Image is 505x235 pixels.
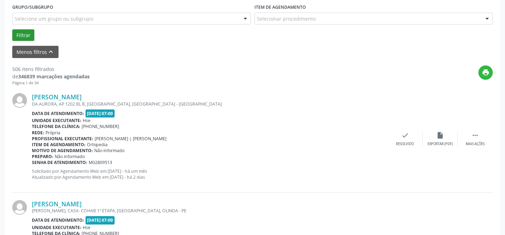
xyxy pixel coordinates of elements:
span: Não informado [55,154,85,159]
div: [PERSON_NAME], CASA- COHAB 1ª ETAPA, [GEOGRAPHIC_DATA], OLINDA - PE [32,208,388,214]
span: Selecione um grupo ou subgrupo [15,15,93,22]
b: Data de atendimento: [32,111,84,116]
b: Unidade executante: [32,117,81,123]
i:  [471,131,479,139]
span: Não informado [94,148,124,154]
i: keyboard_arrow_up [47,48,55,56]
span: [PHONE_NUMBER] [82,123,119,129]
span: Selecionar procedimento [257,15,316,22]
b: Senha de atendimento: [32,159,87,165]
button: Filtrar [12,29,34,41]
button: print [478,65,493,80]
span: [DATE] 07:00 [86,109,115,117]
b: Motivo de agendamento: [32,148,93,154]
b: Preparo: [32,154,53,159]
label: Grupo/Subgrupo [12,2,53,13]
div: de [12,73,90,80]
span: Hse [83,225,90,230]
span: [PERSON_NAME] | [PERSON_NAME] [95,136,166,142]
a: [PERSON_NAME] [32,200,82,208]
span: Própria [46,130,60,136]
div: Mais ações [466,142,485,147]
div: Página 1 de 34 [12,80,90,86]
span: Ortopedia [87,142,108,148]
img: img [12,93,27,108]
i: insert_drive_file [436,131,444,139]
p: Solicitado por Agendamento Web em [DATE] - há um mês Atualizado por Agendamento Web em [DATE] - h... [32,168,388,180]
div: DA AURORA, AP 1202 BL B, [GEOGRAPHIC_DATA], [GEOGRAPHIC_DATA] - [GEOGRAPHIC_DATA] [32,101,388,107]
span: Hse [83,117,90,123]
b: Data de atendimento: [32,217,84,223]
img: img [12,200,27,215]
span: [DATE] 07:00 [86,216,115,224]
b: Item de agendamento: [32,142,86,148]
a: [PERSON_NAME] [32,93,82,101]
label: Item de agendamento [254,2,306,13]
b: Rede: [32,130,44,136]
b: Profissional executante: [32,136,93,142]
div: Exportar (PDF) [428,142,453,147]
span: M02809513 [89,159,112,165]
div: 506 itens filtrados [12,65,90,73]
button: Menos filtroskeyboard_arrow_up [12,46,59,58]
i: check [401,131,409,139]
div: Resolvido [396,142,414,147]
strong: 346839 marcações agendadas [18,73,90,80]
b: Unidade executante: [32,225,81,230]
i: print [482,69,490,76]
b: Telefone da clínica: [32,123,80,129]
